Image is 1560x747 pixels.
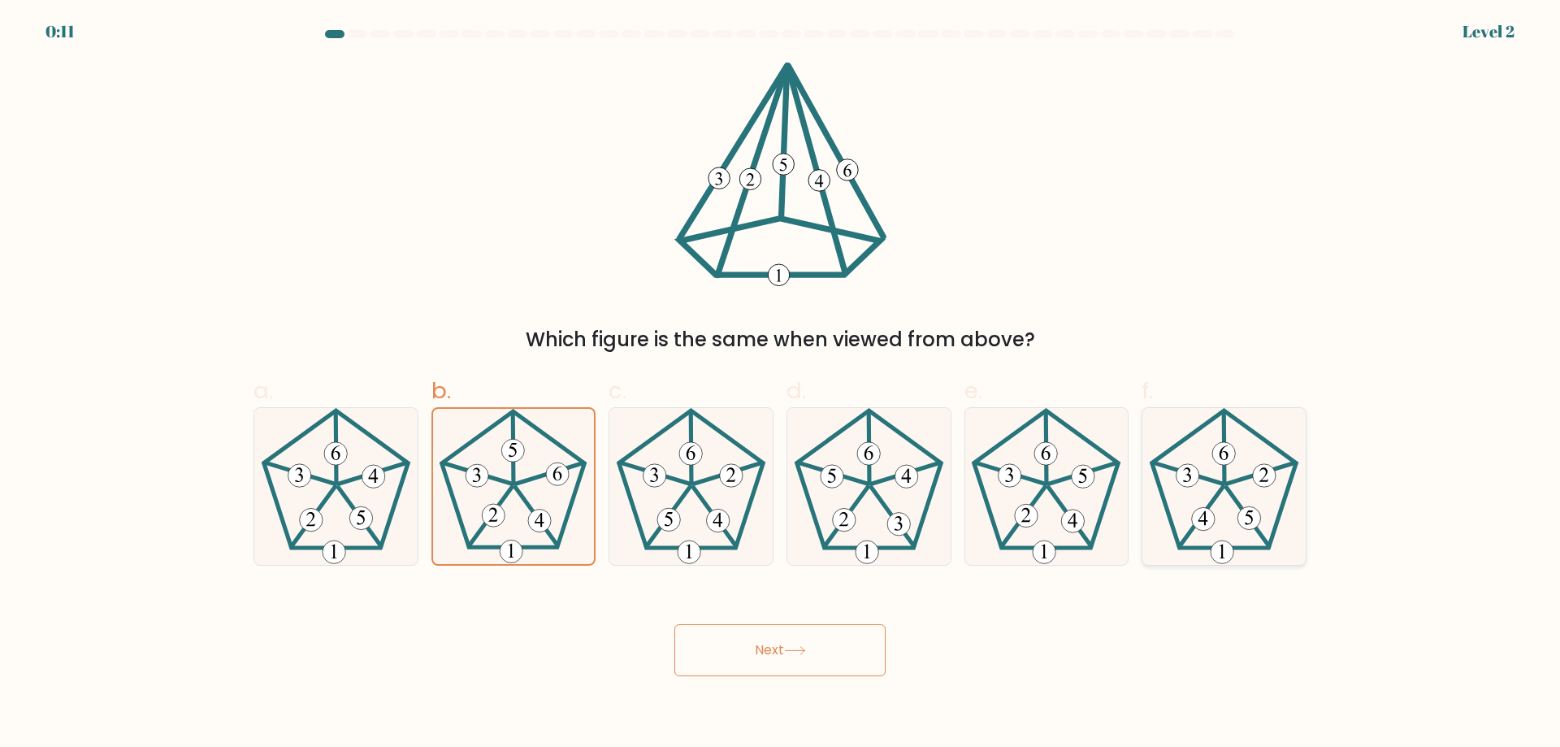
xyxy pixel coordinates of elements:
span: d. [786,375,806,406]
span: f. [1142,375,1153,406]
span: e. [964,375,982,406]
span: c. [609,375,626,406]
div: Which figure is the same when viewed from above? [263,325,1297,354]
div: 0:11 [45,20,75,44]
button: Next [674,624,886,676]
div: Level 2 [1462,20,1514,44]
span: b. [431,375,451,406]
span: a. [253,375,273,406]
